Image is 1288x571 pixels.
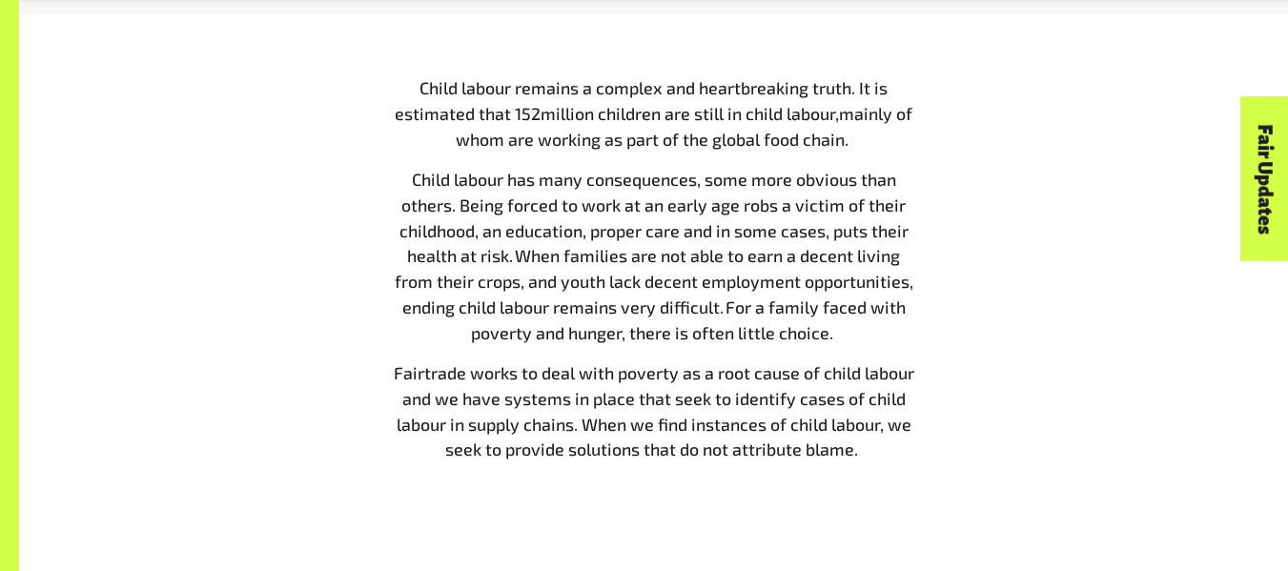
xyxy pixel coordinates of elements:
[541,103,839,124] span: million children are still in child labour,
[395,169,913,342] span: Child labour has many consequences, some more obvious than others. Being forced to work at an ear...
[394,362,914,459] span: Fairtrade works to deal with poverty as a root cause of child labour and we have systems in place...
[521,103,541,124] span: 52
[395,77,888,124] span: Child labour remains a complex and heartbreaking truth. It is estimated that 1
